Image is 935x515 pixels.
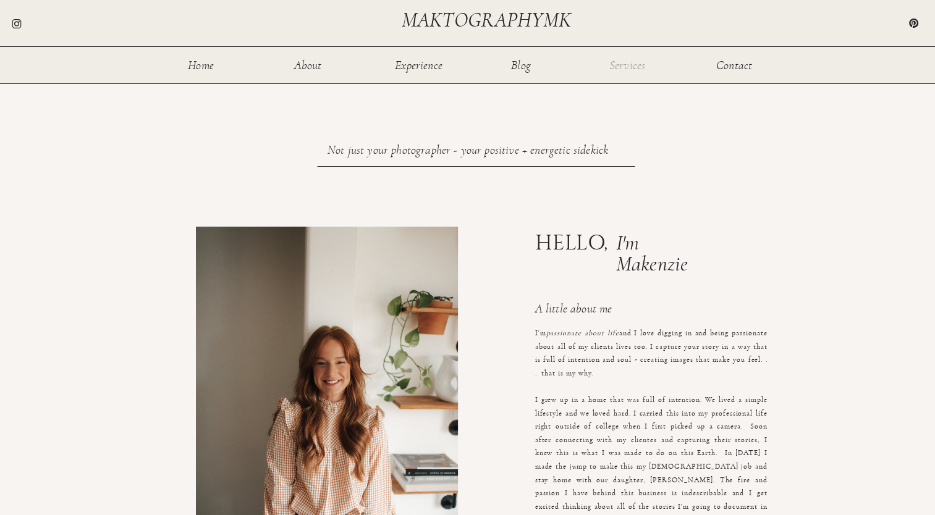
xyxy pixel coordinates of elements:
a: Services [607,59,648,70]
a: Blog [501,59,541,70]
h1: Not just your photographer - your positive + energetic sidekick [220,144,716,161]
a: Home [181,59,221,70]
h1: Hello, [535,232,758,248]
p: I'm and I love digging in and being passionate about all of my clients lives too. I capture your ... [535,327,768,469]
a: maktographymk [402,10,576,30]
a: Experience [394,59,444,70]
h1: A little about me [535,303,768,318]
h1: I'm Makenzie [616,233,708,249]
a: Contact [714,59,755,70]
i: passionate about life [546,329,619,337]
a: About [288,59,328,70]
